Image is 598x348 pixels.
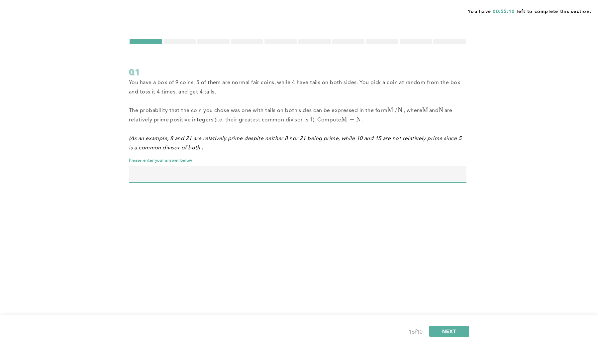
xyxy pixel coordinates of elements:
[129,158,466,163] span: Please enter your answer below
[349,116,354,123] span: +
[468,7,591,15] span: You have left to complete this section.
[394,106,398,114] span: /
[439,106,444,114] span: N
[129,80,462,95] span: You have a box of 9 coins. 5 of them are normal fair coins, while 4 have tails on both sides. You...
[409,328,423,337] div: 1 of 10
[129,66,466,78] div: Q1
[129,108,454,123] span: The probability that the coin you chose was one with tails on both sides can be expressed in the ...
[429,326,469,337] button: NEXT
[398,106,403,114] span: N
[356,116,361,123] span: N
[129,136,463,151] em: (As an example, 8 and 21 are relatively prime despite neither 8 nor 21 being prime, while 10 and ...
[493,9,515,14] span: 00:55:10
[341,116,347,123] span: M
[442,328,456,334] span: NEXT
[422,106,428,114] span: M
[387,106,393,114] span: M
